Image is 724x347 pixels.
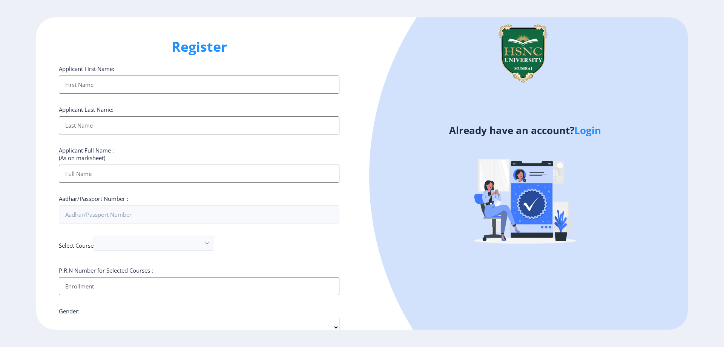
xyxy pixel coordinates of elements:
label: Applicant Last Name: [59,106,114,113]
a: Login [574,123,601,137]
label: Applicant Full Name : (As on marksheet) [59,147,114,162]
input: Full Name [59,165,339,183]
img: Verified-rafiki.svg [459,131,591,263]
input: First Name [59,76,339,94]
input: Aadhar/Passport Number [59,205,339,224]
label: Applicant First Name: [59,65,114,72]
label: Aadhar/Passport Number : [59,195,128,202]
label: Gender: [59,307,80,315]
label: P.R.N Number for Selected Courses : [59,267,153,274]
h1: Register [59,38,339,56]
input: Enrollment [59,277,339,295]
label: Select Course [59,242,94,249]
h4: Already have an account? [368,124,682,136]
img: logo [487,17,559,89]
input: Last Name [59,116,339,134]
